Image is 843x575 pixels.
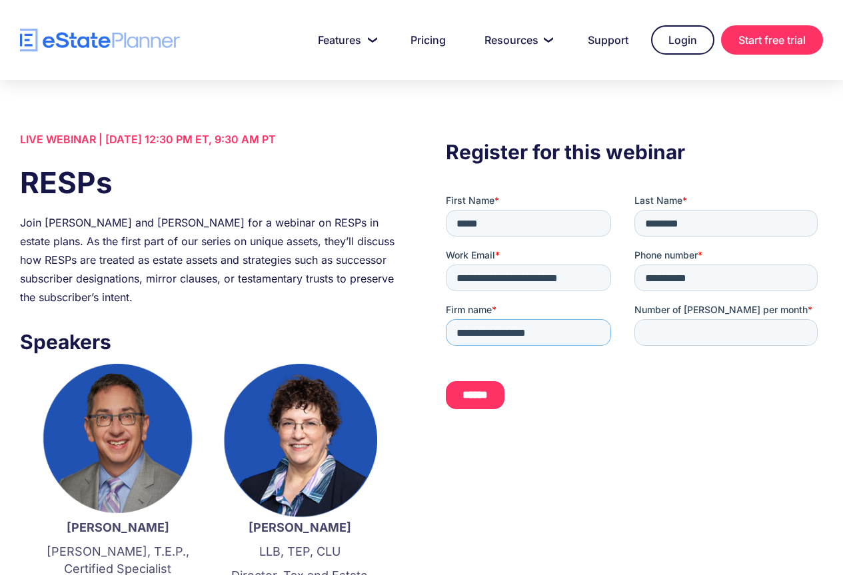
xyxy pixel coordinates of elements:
a: Support [572,27,644,53]
h1: RESPs [20,162,397,203]
a: Pricing [395,27,462,53]
strong: [PERSON_NAME] [67,520,169,534]
div: Join [PERSON_NAME] and [PERSON_NAME] for a webinar on RESPs in estate plans. As the first part of... [20,213,397,306]
a: Features [302,27,388,53]
a: Start free trial [721,25,823,55]
strong: [PERSON_NAME] [249,520,351,534]
h3: Register for this webinar [446,137,823,167]
iframe: Form 0 [446,194,823,432]
h3: Speakers [20,326,397,357]
a: home [20,29,180,52]
div: LIVE WEBINAR | [DATE] 12:30 PM ET, 9:30 AM PT [20,130,397,149]
a: Resources [468,27,565,53]
p: LLB, TEP, CLU [222,543,377,560]
a: Login [651,25,714,55]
